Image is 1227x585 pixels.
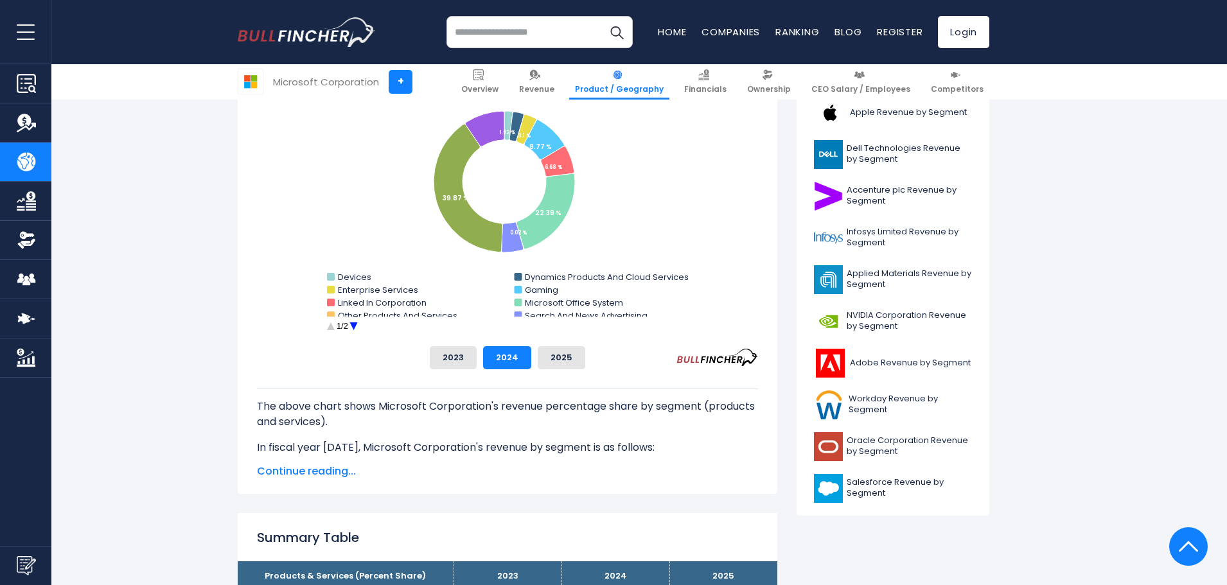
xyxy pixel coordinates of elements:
[575,84,664,94] span: Product / Geography
[518,132,531,139] tspan: 3.1 %
[678,64,732,100] a: Financials
[814,474,843,503] img: CRM logo
[847,310,972,332] span: NVIDIA Corporation Revenue by Segment
[814,390,845,419] img: WDAY logo
[545,164,562,171] tspan: 6.68 %
[931,84,984,94] span: Competitors
[338,297,427,309] text: Linked In Corporation
[847,227,972,249] span: Infosys Limited Revenue by Segment
[811,84,910,94] span: CEO Salary / Employees
[510,229,527,236] tspan: 0.02 %
[529,142,552,152] tspan: 8.77 %
[814,307,843,336] img: NVDA logo
[238,69,263,94] img: MSFT logo
[806,387,980,423] a: Workday Revenue by Segment
[850,358,971,369] span: Adobe Revenue by Segment
[775,25,819,39] a: Ranking
[519,84,554,94] span: Revenue
[601,16,633,48] button: Search
[535,208,561,218] tspan: 22.39 %
[389,70,412,94] a: +
[17,231,36,250] img: Ownership
[257,464,758,479] span: Continue reading...
[806,471,980,506] a: Salesforce Revenue by Segment
[338,284,418,296] text: Enterprise Services
[525,271,689,283] text: Dynamics Products And Cloud Services
[877,25,922,39] a: Register
[814,265,843,294] img: AMAT logo
[569,64,669,100] a: Product / Geography
[847,477,972,499] span: Salesforce Revenue by Segment
[814,349,846,378] img: ADBE logo
[525,310,648,322] text: Search And News Advertising
[847,143,972,165] span: Dell Technologies Revenue by Segment
[806,137,980,172] a: Dell Technologies Revenue by Segment
[925,64,989,100] a: Competitors
[257,79,758,336] svg: Microsoft Corporation's Revenue Share by Segment
[849,394,972,415] span: Workday Revenue by Segment
[847,268,972,290] span: Applied Materials Revenue by Segment
[338,310,457,322] text: Other Products And Services
[806,429,980,464] a: Oracle Corporation Revenue by Segment
[338,271,371,283] text: Devices
[430,346,477,369] button: 2023
[814,223,843,252] img: INFY logo
[513,64,560,100] a: Revenue
[814,140,843,169] img: DELL logo
[806,304,980,339] a: NVIDIA Corporation Revenue by Segment
[806,95,980,130] a: Apple Revenue by Segment
[806,220,980,256] a: Infosys Limited Revenue by Segment
[525,297,623,309] text: Microsoft Office System
[684,84,727,94] span: Financials
[814,98,846,127] img: AAPL logo
[806,64,916,100] a: CEO Salary / Employees
[500,129,515,136] tspan: 1.92 %
[834,25,861,39] a: Blog
[847,435,972,457] span: Oracle Corporation Revenue by Segment
[238,17,376,47] a: Go to homepage
[814,182,843,211] img: ACN logo
[806,345,980,381] a: Adobe Revenue by Segment
[850,107,967,118] span: Apple Revenue by Segment
[455,64,504,100] a: Overview
[257,399,758,430] p: The above chart shows Microsoft Corporation's revenue percentage share by segment (products and s...
[847,185,972,207] span: Accenture plc Revenue by Segment
[814,432,843,461] img: ORCL logo
[806,262,980,297] a: Applied Materials Revenue by Segment
[702,25,760,39] a: Companies
[461,84,499,94] span: Overview
[525,284,558,296] text: Gaming
[483,346,531,369] button: 2024
[273,74,379,89] div: Microsoft Corporation
[747,84,791,94] span: Ownership
[806,179,980,214] a: Accenture plc Revenue by Segment
[337,321,348,331] text: 1/2
[658,25,686,39] a: Home
[741,64,797,100] a: Ownership
[538,346,585,369] button: 2025
[257,528,758,547] h2: Summary Table
[238,17,376,47] img: bullfincher logo
[938,16,989,48] a: Login
[443,193,469,203] tspan: 39.87 %
[257,440,758,455] p: In fiscal year [DATE], Microsoft Corporation's revenue by segment is as follows:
